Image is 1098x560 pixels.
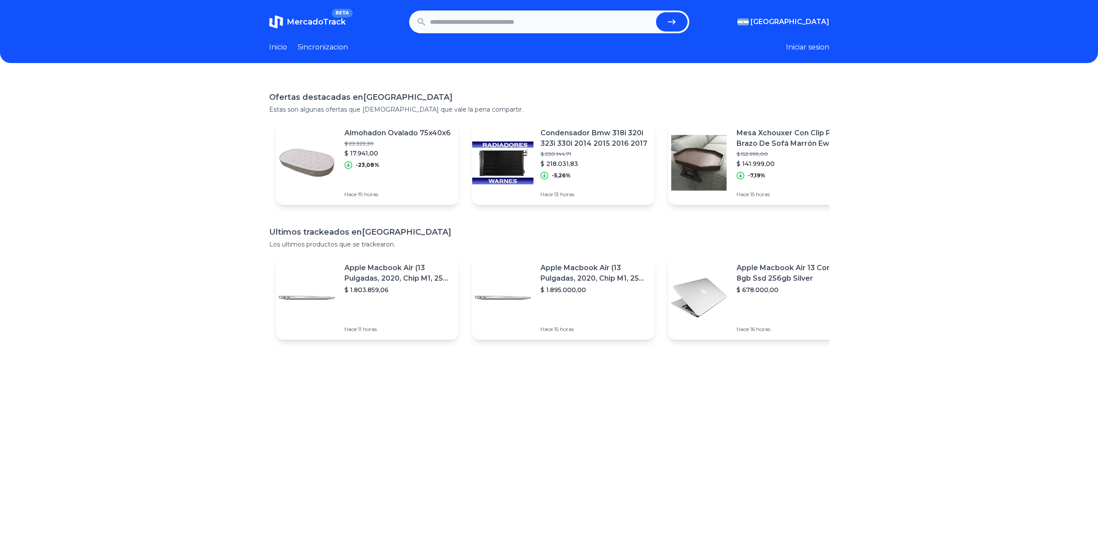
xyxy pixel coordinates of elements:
[737,151,843,158] p: $ 152.999,00
[540,285,647,294] p: $ 1.895.000,00
[540,128,647,149] p: Condensador Bmw 318i 320i 323i 330i 2014 2015 2016 2017
[540,151,647,158] p: $ 230.144,71
[269,42,287,53] a: Inicio
[344,149,451,158] p: $ 17.941,00
[269,15,283,29] img: MercadoTrack
[786,42,829,53] button: Iniciar sesion
[276,121,458,205] a: Featured imageAlmohadon Ovalado 75x40x6$ 23.323,30$ 17.941,00-23,08%Hace 19 horas
[332,9,352,18] span: BETA
[269,15,346,29] a: MercadoTrackBETA
[668,121,850,205] a: Featured imageMesa Xchouxer Con Clip Para Brazo De Sofá Marrón Ews$ 152.999,00$ 141.999,00-7,19%H...
[344,326,451,333] p: Hace 11 horas
[737,285,843,294] p: $ 678.000,00
[737,263,843,284] p: Apple Macbook Air 13 Core I5 8gb Ssd 256gb Silver
[540,263,647,284] p: Apple Macbook Air (13 Pulgadas, 2020, Chip M1, 256 Gb De Ssd, 8 Gb De Ram) - Plata
[737,326,843,333] p: Hace 16 horas
[540,326,647,333] p: Hace 15 horas
[356,162,379,169] p: -23,08%
[344,285,451,294] p: $ 1.803.859,06
[748,172,765,179] p: -7,19%
[344,263,451,284] p: Apple Macbook Air (13 Pulgadas, 2020, Chip M1, 256 Gb De Ssd, 8 Gb De Ram) - Plata
[472,132,533,194] img: Featured image
[344,191,451,198] p: Hace 19 horas
[737,17,829,27] button: [GEOGRAPHIC_DATA]
[472,256,654,340] a: Featured imageApple Macbook Air (13 Pulgadas, 2020, Chip M1, 256 Gb De Ssd, 8 Gb De Ram) - Plata$...
[276,132,337,194] img: Featured image
[472,121,654,205] a: Featured imageCondensador Bmw 318i 320i 323i 330i 2014 2015 2016 2017$ 230.144,71$ 218.031,83-5,2...
[269,226,829,238] h1: Ultimos trackeados en [GEOGRAPHIC_DATA]
[668,256,850,340] a: Featured imageApple Macbook Air 13 Core I5 8gb Ssd 256gb Silver$ 678.000,00Hace 16 horas
[540,159,647,168] p: $ 218.031,83
[668,267,730,328] img: Featured image
[737,18,749,25] img: Argentina
[269,91,829,103] h1: Ofertas destacadas en [GEOGRAPHIC_DATA]
[552,172,571,179] p: -5,26%
[737,128,843,149] p: Mesa Xchouxer Con Clip Para Brazo De Sofá Marrón Ews
[472,267,533,328] img: Featured image
[344,140,451,147] p: $ 23.323,30
[276,267,337,328] img: Featured image
[276,256,458,340] a: Featured imageApple Macbook Air (13 Pulgadas, 2020, Chip M1, 256 Gb De Ssd, 8 Gb De Ram) - Plata$...
[737,191,843,198] p: Hace 15 horas
[287,17,346,27] span: MercadoTrack
[751,17,829,27] span: [GEOGRAPHIC_DATA]
[269,105,829,114] p: Estas son algunas ofertas que [DEMOGRAPHIC_DATA] que vale la pena compartir.
[298,42,348,53] a: Sincronizacion
[540,191,647,198] p: Hace 13 horas
[344,128,451,138] p: Almohadon Ovalado 75x40x6
[737,159,843,168] p: $ 141.999,00
[668,132,730,194] img: Featured image
[269,240,829,249] p: Los ultimos productos que se trackearon.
